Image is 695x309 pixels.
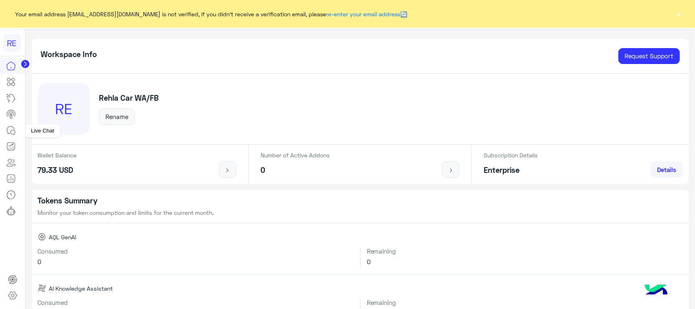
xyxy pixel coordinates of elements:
[446,167,456,174] img: icon
[261,166,330,175] h5: 0
[99,93,159,103] h5: Rehla Car WA/FB
[38,247,354,255] h6: Consumed
[38,196,683,205] h5: Tokens Summary
[618,48,680,64] a: Request Support
[38,83,90,135] div: RE
[25,124,60,137] div: Live Chat
[38,151,77,159] p: Wallet Balance
[15,10,408,18] span: Your email address [EMAIL_ADDRESS][DOMAIN_NAME] is not verified, if you didn't receive a verifica...
[38,284,46,292] img: AI Knowledge Assistant
[675,10,683,18] button: ×
[223,167,233,174] img: icon
[642,276,671,305] img: hulul-logo.png
[484,166,538,175] h5: Enterprise
[484,151,538,159] p: Subscription Details
[261,151,330,159] p: Number of Active Addons
[367,258,683,265] h6: 0
[38,233,46,241] img: AQL GenAI
[38,208,683,217] p: Monitor your token consumption and limits for the current month.
[327,11,401,18] a: re-enter your email address
[367,247,683,255] h6: Remaining
[657,166,676,173] span: Details
[49,284,113,293] span: AI Knowledge Assistant
[38,166,77,175] h5: 79.33 USD
[38,258,354,265] h6: 0
[49,233,76,241] span: AQL GenAI
[3,34,21,52] div: RE
[367,299,683,306] h6: Remaining
[99,108,135,125] button: Rename
[651,161,683,178] a: Details
[38,299,354,306] h6: Consumed
[41,50,97,59] h5: Workspace Info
